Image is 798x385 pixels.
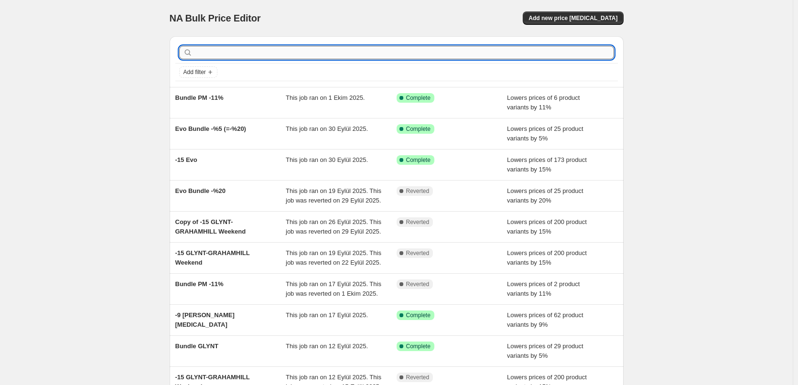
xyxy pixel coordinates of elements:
[406,311,431,319] span: Complete
[286,249,381,266] span: This job ran on 19 Eylül 2025. This job was reverted on 22 Eylül 2025.
[175,249,250,266] span: -15 GLYNT-GRAHAMHILL Weekend
[175,94,224,101] span: Bundle PM -11%
[406,342,431,350] span: Complete
[175,187,226,194] span: Evo Bundle -%20
[507,280,580,297] span: Lowers prices of 2 product variants by 11%
[406,280,430,288] span: Reverted
[286,280,381,297] span: This job ran on 17 Eylül 2025. This job was reverted on 1 Ekim 2025.
[406,156,431,164] span: Complete
[406,249,430,257] span: Reverted
[406,94,431,102] span: Complete
[286,311,368,319] span: This job ran on 17 Eylül 2025.
[406,187,430,195] span: Reverted
[528,14,617,22] span: Add new price [MEDICAL_DATA]
[286,187,381,204] span: This job ran on 19 Eylül 2025. This job was reverted on 29 Eylül 2025.
[406,125,431,133] span: Complete
[507,249,587,266] span: Lowers prices of 200 product variants by 15%
[507,125,583,142] span: Lowers prices of 25 product variants by 5%
[175,311,235,328] span: -9 [PERSON_NAME] [MEDICAL_DATA]
[286,125,368,132] span: This job ran on 30 Eylül 2025.
[183,68,206,76] span: Add filter
[286,342,368,350] span: This job ran on 12 Eylül 2025.
[507,187,583,204] span: Lowers prices of 25 product variants by 20%
[286,156,368,163] span: This job ran on 30 Eylül 2025.
[406,374,430,381] span: Reverted
[175,218,246,235] span: Copy of -15 GLYNT-GRAHAMHILL Weekend
[175,125,246,132] span: Evo Bundle -%5 (=-%20)
[507,156,587,173] span: Lowers prices of 173 product variants by 15%
[175,156,197,163] span: -15 Evo
[175,280,224,288] span: Bundle PM -11%
[406,218,430,226] span: Reverted
[286,218,381,235] span: This job ran on 26 Eylül 2025. This job was reverted on 29 Eylül 2025.
[523,11,623,25] button: Add new price [MEDICAL_DATA]
[507,218,587,235] span: Lowers prices of 200 product variants by 15%
[170,13,261,23] span: NA Bulk Price Editor
[507,342,583,359] span: Lowers prices of 29 product variants by 5%
[286,94,365,101] span: This job ran on 1 Ekim 2025.
[175,342,219,350] span: Bundle GLYNT
[179,66,217,78] button: Add filter
[507,311,583,328] span: Lowers prices of 62 product variants by 9%
[507,94,580,111] span: Lowers prices of 6 product variants by 11%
